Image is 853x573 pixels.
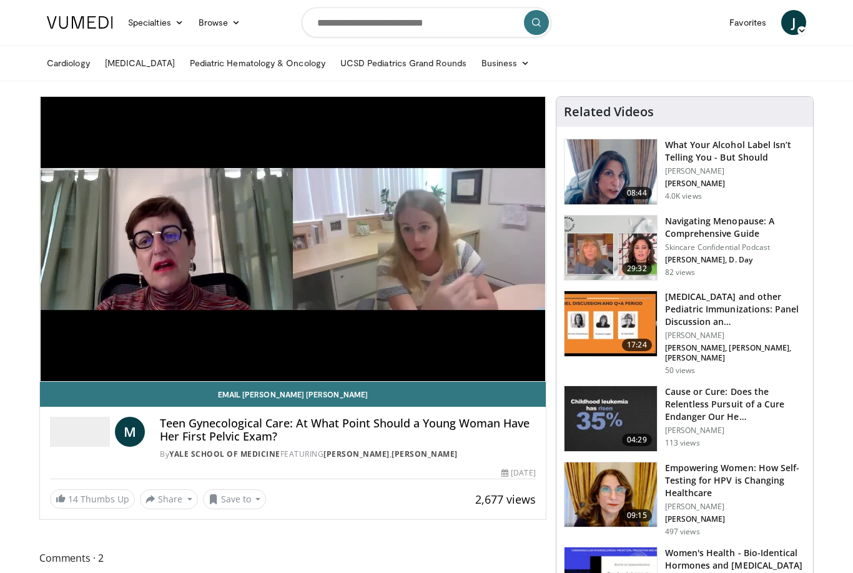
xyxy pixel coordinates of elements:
[665,291,806,328] h3: [MEDICAL_DATA] and other Pediatric Immunizations: Panel Discussion an…
[564,462,806,537] a: 09:15 Empowering Women: How Self-Testing for HPV is Changing Healthcare [PERSON_NAME] [PERSON_NAM...
[302,7,551,37] input: Search topics, interventions
[565,386,657,451] img: fa69a84c-4605-4737-8ed6-0e9b7eb74f92.150x105_q85_crop-smart_upscale.jpg
[121,10,191,35] a: Specialties
[203,489,267,509] button: Save to
[665,267,696,277] p: 82 views
[160,449,536,460] div: By FEATURING ,
[665,438,700,448] p: 113 views
[665,527,700,537] p: 497 views
[781,10,806,35] a: J
[140,489,198,509] button: Share
[564,104,654,119] h4: Related Videos
[50,417,110,447] img: Yale School of Medicine
[665,215,806,240] h3: Navigating Menopause: A Comprehensive Guide
[665,514,806,524] p: [PERSON_NAME]
[564,386,806,452] a: 04:29 Cause or Cure: Does the Relentless Pursuit of a Cure Endanger Our He… [PERSON_NAME] 113 views
[40,97,546,382] video-js: Video Player
[191,10,249,35] a: Browse
[622,434,652,446] span: 04:29
[169,449,280,459] a: Yale School of Medicine
[182,51,333,76] a: Pediatric Hematology & Oncology
[622,187,652,199] span: 08:44
[39,550,546,566] span: Comments 2
[722,10,774,35] a: Favorites
[665,502,806,512] p: [PERSON_NAME]
[665,426,806,436] p: [PERSON_NAME]
[501,467,535,479] div: [DATE]
[160,417,536,444] h4: Teen Gynecological Care: At What Point Should a Young Woman Have Her First Pelvic Exam?
[115,417,145,447] a: M
[392,449,458,459] a: [PERSON_NAME]
[622,339,652,351] span: 17:24
[475,492,536,507] span: 2,677 views
[665,242,806,252] p: Skincare Confidential Podcast
[565,291,657,356] img: 6eb3a788-a216-473d-a095-92846f3fffa7.150x105_q85_crop-smart_upscale.jpg
[564,215,806,281] a: 29:32 Navigating Menopause: A Comprehensive Guide Skincare Confidential Podcast [PERSON_NAME], D....
[97,51,182,76] a: [MEDICAL_DATA]
[622,509,652,522] span: 09:15
[565,462,657,527] img: 1f1fb81a-0f98-44c0-bd01-10c6ce7fefbb.png.150x105_q85_crop-smart_upscale.png
[565,139,657,204] img: 3c46fb29-c319-40f0-ac3f-21a5db39118c.png.150x105_q85_crop-smart_upscale.png
[665,191,702,201] p: 4.0K views
[565,216,657,281] img: 7cfce5a0-fc8e-4ea1-9735-e847a06d05ea.150x105_q85_crop-smart_upscale.jpg
[564,291,806,376] a: 17:24 [MEDICAL_DATA] and other Pediatric Immunizations: Panel Discussion an… [PERSON_NAME] [PERSO...
[39,51,97,76] a: Cardiology
[665,139,806,164] h3: What Your Alcohol Label Isn’t Telling You - But Should
[665,255,806,265] p: [PERSON_NAME], D. Day
[665,179,806,189] p: [PERSON_NAME]
[622,262,652,275] span: 29:32
[47,16,113,29] img: VuMedi Logo
[665,343,806,363] p: [PERSON_NAME], [PERSON_NAME], [PERSON_NAME]
[50,489,135,509] a: 14 Thumbs Up
[564,139,806,205] a: 08:44 What Your Alcohol Label Isn’t Telling You - But Should [PERSON_NAME] [PERSON_NAME] 4.0K views
[665,366,696,376] p: 50 views
[474,51,538,76] a: Business
[665,331,806,341] p: [PERSON_NAME]
[665,462,806,499] h3: Empowering Women: How Self-Testing for HPV is Changing Healthcare
[333,51,474,76] a: UCSD Pediatrics Grand Rounds
[665,166,806,176] p: [PERSON_NAME]
[68,493,78,505] span: 14
[323,449,390,459] a: [PERSON_NAME]
[40,382,546,407] a: Email [PERSON_NAME] [PERSON_NAME]
[665,386,806,423] h3: Cause or Cure: Does the Relentless Pursuit of a Cure Endanger Our He…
